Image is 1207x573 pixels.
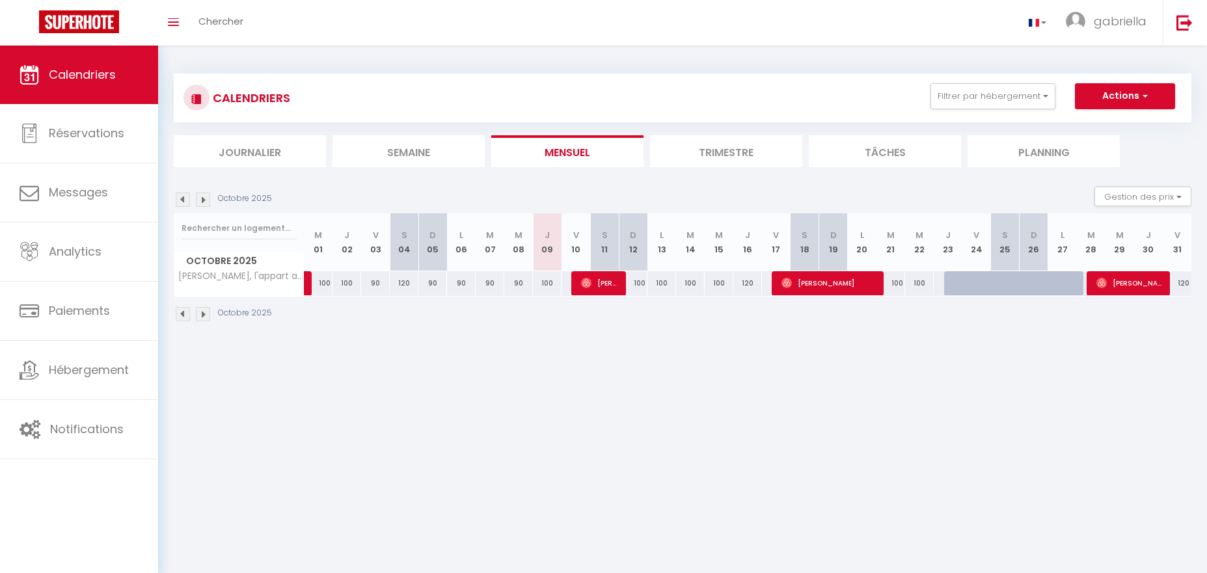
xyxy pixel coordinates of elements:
div: 100 [705,271,733,295]
abbr: M [486,229,494,241]
th: 29 [1105,213,1134,271]
div: 100 [619,271,647,295]
abbr: M [715,229,723,241]
abbr: S [602,229,608,241]
th: 30 [1134,213,1163,271]
th: 03 [361,213,390,271]
th: 20 [848,213,876,271]
th: 01 [305,213,333,271]
abbr: D [1031,229,1037,241]
abbr: J [545,229,550,241]
th: 23 [934,213,962,271]
th: 28 [1077,213,1105,271]
th: 18 [791,213,819,271]
abbr: M [1087,229,1095,241]
th: 07 [476,213,504,271]
div: 100 [332,271,361,295]
abbr: D [429,229,436,241]
li: Journalier [174,135,326,167]
img: Super Booking [39,10,119,33]
th: 05 [418,213,447,271]
abbr: J [1146,229,1151,241]
abbr: S [1002,229,1008,241]
abbr: M [915,229,923,241]
abbr: M [1116,229,1124,241]
span: Calendriers [49,66,116,83]
span: Hébergement [49,362,129,378]
div: 90 [447,271,476,295]
div: 100 [676,271,705,295]
th: 25 [991,213,1020,271]
a: proprio proprio [305,271,311,296]
th: 10 [562,213,590,271]
abbr: D [830,229,837,241]
abbr: M [314,229,322,241]
th: 21 [876,213,905,271]
abbr: L [1061,229,1065,241]
abbr: S [401,229,407,241]
th: 24 [962,213,991,271]
abbr: V [573,229,579,241]
th: 04 [390,213,418,271]
span: gabriella [1094,13,1146,29]
th: 02 [332,213,361,271]
button: Actions [1075,83,1175,109]
button: Filtrer par hébergement [930,83,1055,109]
p: Octobre 2025 [218,193,272,205]
span: [PERSON_NAME] [781,271,877,295]
div: 100 [905,271,934,295]
abbr: L [860,229,864,241]
li: Mensuel [491,135,644,167]
th: 12 [619,213,647,271]
li: Semaine [332,135,485,167]
abbr: J [344,229,349,241]
p: Octobre 2025 [218,307,272,319]
div: 100 [876,271,905,295]
th: 08 [504,213,533,271]
abbr: L [459,229,463,241]
div: 100 [305,271,333,295]
img: logout [1176,14,1193,31]
th: 27 [1048,213,1077,271]
img: ... [1066,12,1085,31]
div: 120 [733,271,762,295]
div: 120 [390,271,418,295]
abbr: L [660,229,664,241]
th: 06 [447,213,476,271]
abbr: J [945,229,951,241]
input: Rechercher un logement... [182,217,297,240]
div: 120 [1163,271,1191,295]
div: 90 [504,271,533,295]
abbr: M [686,229,694,241]
li: Tâches [809,135,961,167]
span: Analytics [49,243,102,260]
abbr: V [773,229,779,241]
div: 90 [476,271,504,295]
span: Notifications [50,421,124,437]
h3: CALENDRIERS [210,83,290,113]
th: 14 [676,213,705,271]
abbr: V [973,229,979,241]
th: 11 [590,213,619,271]
div: 90 [361,271,390,295]
span: Messages [49,184,108,200]
span: [PERSON_NAME] [1096,271,1163,295]
div: 100 [533,271,562,295]
th: 15 [705,213,733,271]
abbr: V [1174,229,1180,241]
th: 19 [819,213,848,271]
li: Planning [968,135,1120,167]
abbr: J [745,229,750,241]
th: 26 [1020,213,1048,271]
th: 16 [733,213,762,271]
span: Paiements [49,302,110,319]
abbr: S [802,229,807,241]
th: 13 [647,213,676,271]
li: Trimestre [650,135,802,167]
abbr: M [515,229,522,241]
span: Chercher [198,14,243,28]
th: 17 [762,213,791,271]
th: 31 [1163,213,1191,271]
abbr: M [887,229,895,241]
div: 90 [418,271,447,295]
